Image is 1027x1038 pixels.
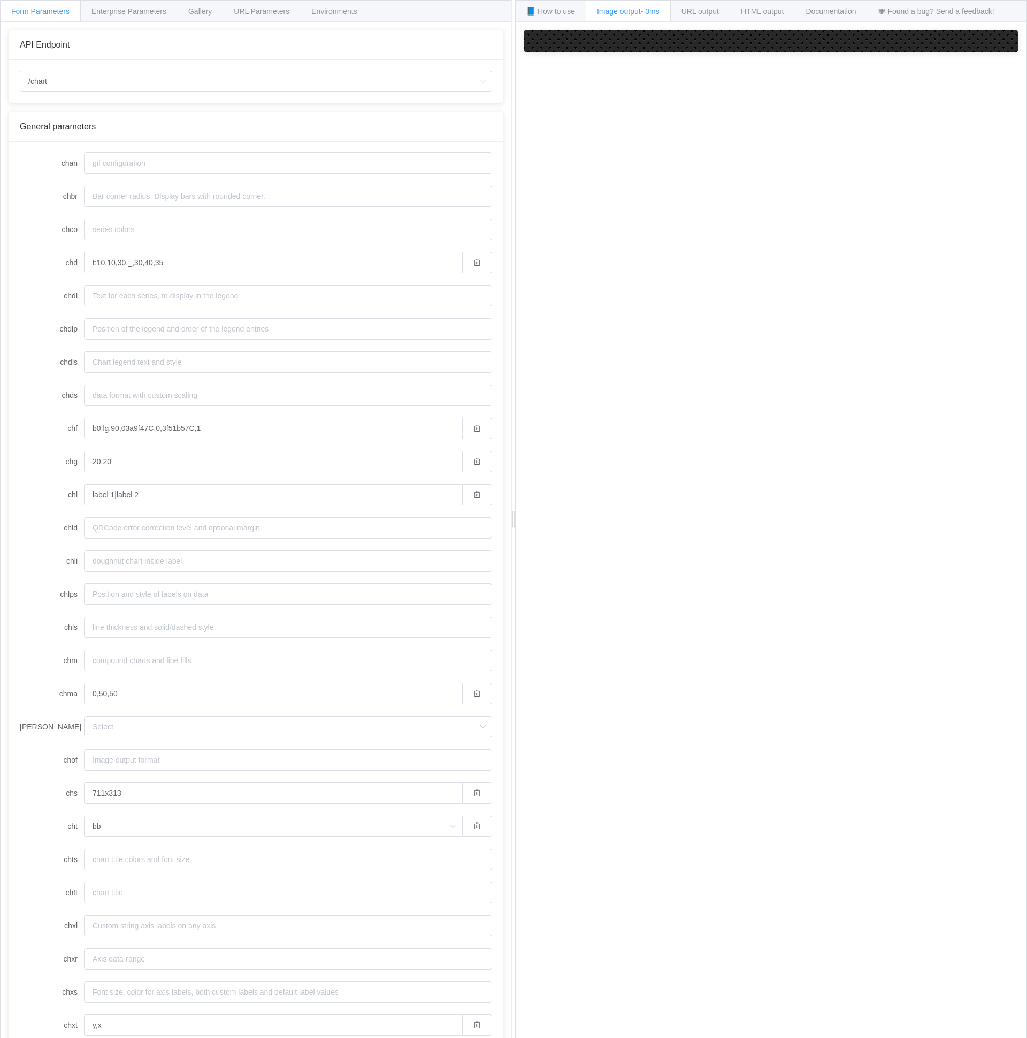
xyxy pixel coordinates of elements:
input: Display values on your axis lines or change which axes are shown [84,1014,462,1036]
label: chl [20,484,84,505]
span: URL output [681,7,719,16]
input: Background Fills [84,418,462,439]
label: chof [20,749,84,771]
input: Custom string axis labels on any axis [84,915,492,936]
input: Position of the legend and order of the legend entries [84,318,492,340]
span: URL Parameters [234,7,289,16]
label: chg [20,451,84,472]
label: chd [20,252,84,273]
input: Axis data-range [84,948,492,970]
span: General parameters [20,122,96,131]
input: Text for each series, to display in the legend [84,285,492,306]
input: Chart legend text and style [84,351,492,373]
input: chart title colors and font size [84,849,492,870]
label: chdls [20,351,84,373]
span: Enterprise Parameters [91,7,166,16]
label: chm [20,650,84,671]
label: chxr [20,948,84,970]
label: [PERSON_NAME] [20,716,84,737]
input: series colors [84,219,492,240]
span: Form Parameters [11,7,70,16]
input: line thickness and solid/dashed style [84,617,492,638]
span: API Endpoint [20,40,70,49]
input: Solid or dotted grid lines [84,451,462,472]
label: chli [20,550,84,572]
input: gif configuration [84,152,492,174]
input: doughnut chart inside label [84,550,492,572]
input: chart margins [84,683,462,704]
span: 🕷 Found a bug? Send a feedback! [878,7,994,16]
input: Bar corner radius. Display bars with rounded corner. [84,186,492,207]
label: chf [20,418,84,439]
label: chxl [20,915,84,936]
span: 📘 How to use [526,7,575,16]
label: chdl [20,285,84,306]
span: Gallery [188,7,212,16]
label: chts [20,849,84,870]
span: - 0ms [641,7,660,16]
label: chbr [20,186,84,207]
label: chco [20,219,84,240]
label: chxt [20,1014,84,1036]
input: chart title [84,882,492,903]
input: Font size, color for axis labels, both custom labels and default label values [84,981,492,1003]
input: chart data [84,252,462,273]
input: compound charts and line fills [84,650,492,671]
input: Select [20,71,492,92]
input: Select [84,816,462,837]
input: QRCode error correction level and optional margin [84,517,492,539]
label: chds [20,385,84,406]
label: chxs [20,981,84,1003]
label: chtt [20,882,84,903]
input: data format with custom scaling [84,385,492,406]
label: cht [20,816,84,837]
input: Image output format [84,749,492,771]
label: chan [20,152,84,174]
label: chs [20,782,84,804]
input: Chart size (<width>x<height>) [84,782,462,804]
input: Select [84,716,492,737]
input: Position and style of labels on data [84,583,492,605]
label: chdlp [20,318,84,340]
label: chls [20,617,84,638]
input: bar, pie slice, doughnut slice and polar slice chart labels [84,484,462,505]
span: Documentation [806,7,856,16]
label: chma [20,683,84,704]
label: chlps [20,583,84,605]
span: Image output [597,7,660,16]
span: Environments [311,7,357,16]
span: HTML output [741,7,784,16]
label: chld [20,517,84,539]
